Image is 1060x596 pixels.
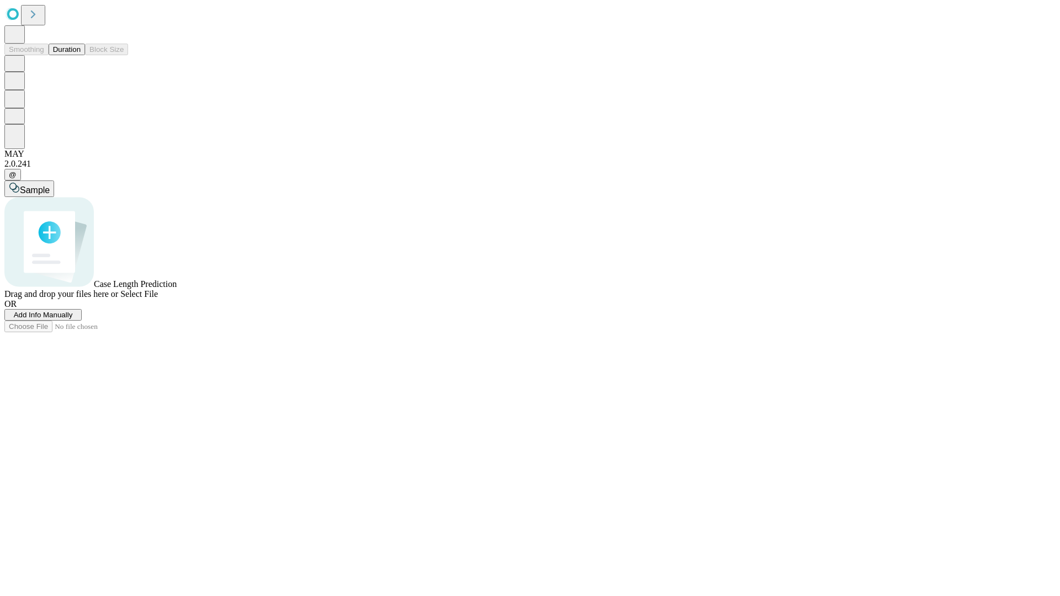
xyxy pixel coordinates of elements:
[4,169,21,180] button: @
[49,44,85,55] button: Duration
[4,309,82,321] button: Add Info Manually
[4,149,1056,159] div: MAY
[4,180,54,197] button: Sample
[120,289,158,299] span: Select File
[85,44,128,55] button: Block Size
[9,171,17,179] span: @
[20,185,50,195] span: Sample
[94,279,177,289] span: Case Length Prediction
[14,311,73,319] span: Add Info Manually
[4,299,17,308] span: OR
[4,159,1056,169] div: 2.0.241
[4,289,118,299] span: Drag and drop your files here or
[4,44,49,55] button: Smoothing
